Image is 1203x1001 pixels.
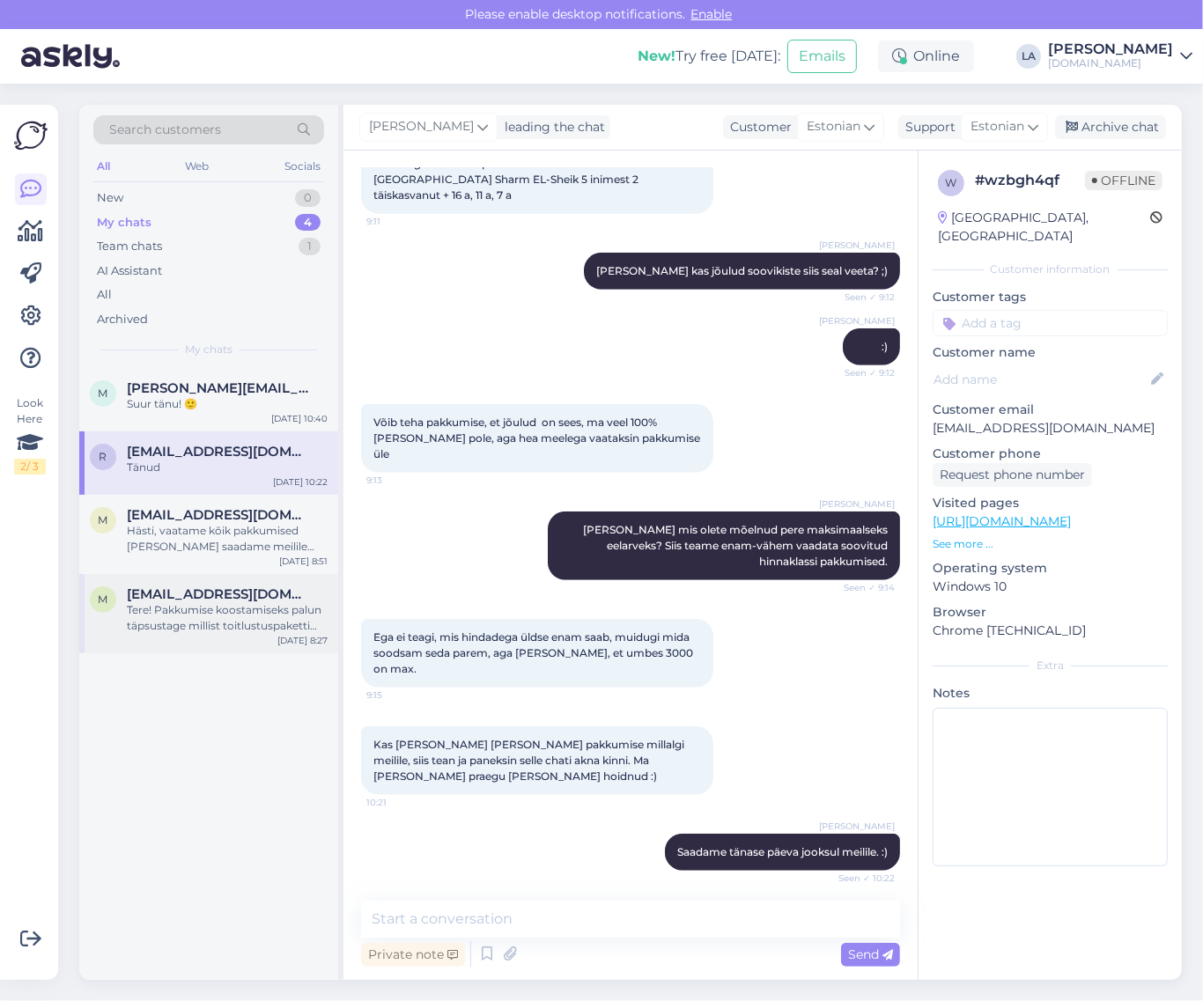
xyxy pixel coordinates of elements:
p: Visited pages [933,494,1168,512]
p: Operating system [933,559,1168,578]
img: Askly Logo [14,119,48,152]
span: Seen ✓ 9:12 [829,291,895,304]
div: All [97,286,112,304]
p: Customer name [933,343,1168,362]
p: Notes [933,684,1168,703]
div: Web [182,155,213,178]
div: My chats [97,214,151,232]
div: leading the chat [498,118,605,136]
div: [DATE] 10:22 [273,475,328,489]
span: monika@samet.ee [127,380,310,396]
div: Tere! Pakkumise koostamiseks palun täpsustage millist toitlustuspaketti soovite ja mis võiks olla... [127,602,328,634]
div: All [93,155,114,178]
span: maili@raama.ee [127,586,310,602]
p: Customer tags [933,288,1168,306]
span: Võib teha pakkumise, et jõulud on sees, ma veel 100% [PERSON_NAME] pole, aga hea meelega vaataksi... [373,416,703,460]
div: Try free [DATE]: [638,46,780,67]
span: [PERSON_NAME] mis olete mõelnud pere maksimaalseks eelarveks? Siis teame enam-vähem vaadata soovi... [583,523,890,568]
p: Customer phone [933,445,1168,463]
span: 9:15 [366,688,432,702]
span: 10:21 [366,796,432,809]
div: Support [898,118,956,136]
p: Browser [933,603,1168,622]
span: w [946,176,957,189]
div: Archive chat [1055,115,1166,139]
span: m [99,593,108,606]
div: Team chats [97,238,162,255]
span: [PERSON_NAME] [819,820,895,833]
div: New [97,189,123,207]
div: 1 [299,238,321,255]
div: [PERSON_NAME] [1048,42,1173,56]
div: Request phone number [933,463,1092,487]
span: [PERSON_NAME] [819,239,895,252]
div: # wzbgh4qf [975,170,1085,191]
p: [EMAIL_ADDRESS][DOMAIN_NAME] [933,419,1168,438]
span: [PERSON_NAME] [819,314,895,328]
span: Estonian [807,117,860,136]
span: m [99,386,108,400]
span: Hästi. Aga võib teha pakkumise näiteks [GEOGRAPHIC_DATA] Sharm EL-Sheik 5 inimest 2 täiskasvanut ... [373,157,641,202]
div: Customer information [933,261,1168,277]
a: [URL][DOMAIN_NAME] [933,513,1071,529]
span: [PERSON_NAME] [369,117,474,136]
span: [PERSON_NAME] kas jõulud soovikiste siis seal veeta? ;) [596,264,888,277]
div: [DATE] 10:40 [271,412,328,425]
input: Add name [934,370,1148,389]
span: Send [848,946,893,962]
span: Enable [686,6,738,22]
span: [PERSON_NAME] [819,497,895,511]
div: [DOMAIN_NAME] [1048,56,1173,70]
div: Suur tänu! 🙂 [127,396,328,412]
span: Ega ei teagi, mis hindadega üldse enam saab, muidugi mida soodsam seda parem, aga [PERSON_NAME], ... [373,630,696,675]
span: Estonian [971,117,1024,136]
div: Socials [281,155,324,178]
div: AI Assistant [97,262,162,280]
div: Tänud [127,460,328,475]
span: :) [882,340,888,353]
b: New! [638,48,675,64]
p: Customer email [933,401,1168,419]
span: Seen ✓ 9:14 [829,581,895,594]
div: [DATE] 8:27 [277,634,328,647]
span: m [99,513,108,526]
span: Offline [1085,171,1162,190]
span: Seen ✓ 10:22 [829,872,895,885]
a: [PERSON_NAME][DOMAIN_NAME] [1048,42,1192,70]
span: 9:11 [366,215,432,228]
span: My chats [185,342,232,357]
input: Add a tag [933,310,1168,336]
span: Kas [PERSON_NAME] [PERSON_NAME] pakkumise millalgi meilile, siis tean ja paneksin selle chati akn... [373,738,687,783]
div: Private note [361,943,465,967]
div: Online [878,40,974,72]
button: Emails [787,40,857,73]
div: Extra [933,658,1168,673]
span: Search customers [109,121,221,139]
p: Windows 10 [933,578,1168,596]
span: r [100,450,107,463]
div: Customer [723,118,792,136]
div: 2 / 3 [14,459,46,475]
span: Seen ✓ 9:12 [829,366,895,379]
div: 0 [295,189,321,207]
span: raudseppkerli@gmail.com [127,444,310,460]
div: 4 [295,214,321,232]
p: See more ... [933,536,1168,552]
div: Look Here [14,395,46,475]
div: [GEOGRAPHIC_DATA], [GEOGRAPHIC_DATA] [938,209,1150,246]
span: maili@raama.ee [127,507,310,523]
div: [DATE] 8:51 [279,555,328,568]
div: LA [1016,44,1041,69]
span: 9:13 [366,474,432,487]
div: Archived [97,311,148,328]
p: Chrome [TECHNICAL_ID] [933,622,1168,640]
span: Saadame tänase päeva jooksul meilile. :) [677,845,888,858]
div: Hästi, vaatame kõik pakkumised [PERSON_NAME] saadame meilile tänase päeva jooksul. :) [127,523,328,555]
